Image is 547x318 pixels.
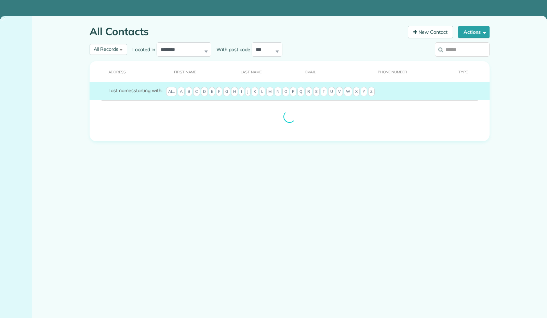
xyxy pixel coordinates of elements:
[353,87,360,97] span: X
[163,61,230,82] th: First Name
[90,26,403,37] h1: All Contacts
[108,87,134,93] span: Last names
[368,87,375,97] span: Z
[239,87,244,97] span: I
[201,87,208,97] span: D
[290,87,296,97] span: P
[275,87,281,97] span: N
[344,87,352,97] span: W
[245,87,251,97] span: J
[166,87,177,97] span: All
[259,87,265,97] span: L
[193,87,200,97] span: C
[295,61,368,82] th: Email
[328,87,335,97] span: U
[211,46,252,53] label: With post code
[209,87,215,97] span: E
[216,87,222,97] span: F
[305,87,312,97] span: R
[458,26,490,38] button: Actions
[127,46,157,53] label: Located in
[367,61,448,82] th: Phone number
[223,87,230,97] span: G
[448,61,490,82] th: Type
[178,87,185,97] span: A
[282,87,289,97] span: O
[321,87,327,97] span: T
[230,61,295,82] th: Last Name
[313,87,320,97] span: S
[408,26,453,38] a: New Contact
[94,46,119,52] span: All Records
[297,87,304,97] span: Q
[186,87,192,97] span: B
[252,87,258,97] span: K
[231,87,238,97] span: H
[108,87,162,94] label: starting with:
[90,61,163,82] th: Address
[336,87,343,97] span: V
[266,87,273,97] span: M
[361,87,367,97] span: Y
